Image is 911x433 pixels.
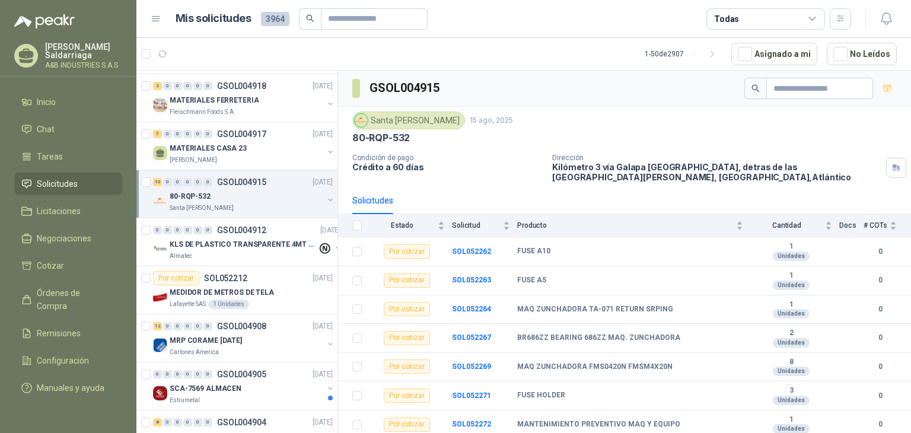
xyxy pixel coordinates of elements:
div: 0 [163,82,172,90]
b: SOL052267 [452,333,491,342]
span: Cantidad [750,221,823,230]
a: Cotizar [14,254,122,277]
div: Todas [714,12,739,26]
div: 0 [173,130,182,138]
a: SOL052272 [452,420,491,428]
div: Por cotizar [384,273,430,288]
span: Inicio [37,95,56,109]
p: GSOL004912 [217,226,266,234]
div: 0 [163,130,172,138]
b: BR686ZZ BEARING 686ZZ MAQ. ZUNCHADORA [517,333,680,343]
div: 0 [183,418,192,426]
a: 0 0 0 0 0 0 GSOL004905[DATE] Company LogoSCA-7569 ALMACENEstrumetal [153,367,335,405]
div: Solicitudes [352,194,393,207]
p: [DATE] [313,321,333,332]
span: Solicitud [452,221,501,230]
b: SOL052269 [452,362,491,371]
th: Estado [369,214,452,237]
a: Por cotizarSOL052212[DATE] Company LogoMEDIDOR DE METROS DE TELALafayette SAS1 Unidades [136,266,337,314]
img: Company Logo [153,194,167,208]
a: Chat [14,118,122,141]
b: 8 [750,358,832,367]
div: 0 [183,82,192,90]
p: Dirección [552,154,881,162]
b: FUSE A5 [517,276,546,285]
p: [PERSON_NAME] [170,155,217,165]
p: [DATE] [313,369,333,380]
p: SOL052212 [204,274,247,282]
p: Condición de pago [352,154,543,162]
th: Producto [517,214,750,237]
div: 0 [163,418,172,426]
a: 12 0 0 0 0 0 GSOL004908[DATE] Company LogoMRP CORAME [DATE]Cartones America [153,319,335,357]
div: Unidades [773,251,810,261]
p: A&B INDUSTRIES S.A.S [45,62,122,69]
div: 0 [183,130,192,138]
div: Unidades [773,367,810,376]
span: Producto [517,221,734,230]
p: [DATE] [313,177,333,188]
p: Santa [PERSON_NAME] [170,203,234,213]
span: Cotizar [37,259,64,272]
div: 0 [173,418,182,426]
div: 0 [203,130,212,138]
b: 3 [750,386,832,396]
div: 2 [153,82,162,90]
img: Company Logo [153,338,167,352]
div: 8 [153,418,162,426]
div: Santa [PERSON_NAME] [352,112,465,129]
div: 0 [153,370,162,378]
div: Unidades [773,396,810,405]
b: 0 [864,246,897,257]
a: SOL052263 [452,276,491,284]
a: Remisiones [14,322,122,345]
span: Configuración [37,354,89,367]
span: Tareas [37,150,63,163]
div: 0 [203,226,212,234]
th: Docs [839,214,864,237]
b: SOL052264 [452,305,491,313]
div: Por cotizar [384,302,430,316]
a: 0 0 0 0 0 0 GSOL004912[DATE] Company LogoKLS DE PLASTICO TRANSPARENTE 4MT CAL 4 Y CINTA TRAAlmatec [153,223,343,261]
div: 0 [193,226,202,234]
b: SOL052271 [452,391,491,400]
p: [DATE] [320,225,340,236]
p: 15 ago, 2025 [470,115,513,126]
p: [DATE] [313,81,333,92]
b: MANTENIMIENTO PREVENTIVO MAQ Y EQUIPO [517,420,680,429]
div: 0 [153,226,162,234]
div: 0 [183,178,192,186]
div: 10 [153,178,162,186]
p: Cartones America [170,348,219,357]
div: 0 [163,178,172,186]
span: Negociaciones [37,232,91,245]
img: Company Logo [153,242,167,256]
b: 0 [864,332,897,343]
div: 0 [173,178,182,186]
a: 7 0 0 0 0 0 GSOL004917[DATE] MATERIALES CASA 23[PERSON_NAME] [153,127,335,165]
p: 80-RQP-532 [170,191,211,202]
span: Remisiones [37,327,81,340]
th: Solicitud [452,214,517,237]
p: GSOL004905 [217,370,266,378]
p: Fleischmann Foods S.A. [170,107,235,117]
p: [PERSON_NAME] Saldarriaga [45,43,122,59]
span: Chat [37,123,55,136]
a: 2 0 0 0 0 0 GSOL004918[DATE] Company LogoMATERIALES FERRETERIAFleischmann Foods S.A. [153,79,335,117]
p: [DATE] [313,129,333,140]
a: Manuales y ayuda [14,377,122,399]
img: Company Logo [355,114,368,127]
p: GSOL004917 [217,130,266,138]
div: Por cotizar [384,418,430,432]
div: 0 [173,322,182,330]
p: Crédito a 60 días [352,162,543,172]
a: SOL052262 [452,247,491,256]
div: Unidades [773,309,810,319]
p: SCA-7569 ALMACEN [170,383,241,394]
a: Configuración [14,349,122,372]
b: 1 [750,271,832,281]
p: KLS DE PLASTICO TRANSPARENTE 4MT CAL 4 Y CINTA TRA [170,239,317,250]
